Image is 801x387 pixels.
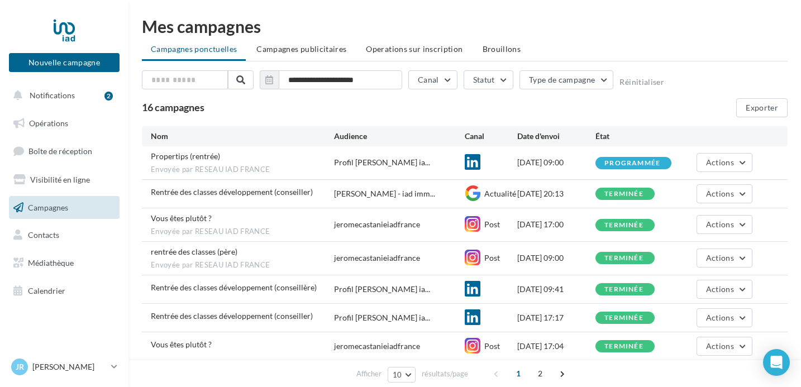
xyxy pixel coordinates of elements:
button: Notifications 2 [7,84,117,107]
button: Canal [408,70,457,89]
span: 1 [509,365,527,383]
a: Calendrier [7,279,122,303]
div: [DATE] 17:17 [517,312,596,323]
a: Boîte de réception [7,139,122,163]
div: [DATE] 09:00 [517,252,596,264]
span: rentrée des classes (père) [151,247,237,256]
span: Actions [706,157,734,167]
button: Actions [697,308,752,327]
span: Actions [706,341,734,351]
span: 10 [393,370,402,379]
button: 10 [388,367,416,383]
span: Actions [706,284,734,294]
span: Afficher [356,369,382,379]
div: terminée [604,343,643,350]
span: Profil [PERSON_NAME] ia... [334,312,430,323]
button: Actions [697,249,752,267]
div: terminée [604,255,643,262]
a: Opérations [7,112,122,135]
div: [DATE] 20:13 [517,188,596,199]
span: 2 [531,365,549,383]
span: Notifications [30,90,75,100]
button: Actions [697,280,752,299]
button: Type de campagne [519,70,614,89]
button: Réinitialiser [619,78,664,87]
span: Actions [706,313,734,322]
span: Actions [706,189,734,198]
span: Envoyée par RESEAU IAD FRANCE [151,165,334,175]
button: Actions [697,184,752,203]
button: Actions [697,153,752,172]
div: Audience [334,131,465,142]
span: Visibilité en ligne [30,175,90,184]
div: programmée [604,160,660,167]
button: Statut [464,70,513,89]
span: Actions [706,219,734,229]
div: terminée [604,286,643,293]
button: Nouvelle campagne [9,53,120,72]
span: Post [484,341,500,351]
div: Date d'envoi [517,131,596,142]
span: Vous êtes plutôt ? [151,213,212,223]
div: Mes campagnes [142,18,788,35]
span: Jr [16,361,24,372]
a: Jr [PERSON_NAME] [9,356,120,378]
div: Open Intercom Messenger [763,349,790,376]
span: Rentrée des classes développement (conseillère) [151,283,317,292]
button: Actions [697,337,752,356]
a: Contacts [7,223,122,247]
div: Nom [151,131,334,142]
span: Opérations [29,118,68,128]
span: Actualité [484,189,516,198]
button: Exporter [736,98,788,117]
span: [PERSON_NAME] - iad imm... [334,188,435,199]
span: Post [484,219,500,229]
div: [DATE] 09:00 [517,157,596,168]
span: Profil [PERSON_NAME] ia... [334,284,430,295]
div: jeromecastanieiadfrance [334,252,420,264]
span: 16 campagnes [142,101,204,113]
span: Propertips (rentrée) [151,151,220,161]
span: Envoyée par RESEAU IAD FRANCE [151,227,334,237]
span: Campagnes [28,202,68,212]
div: [DATE] 17:00 [517,219,596,230]
span: Calendrier [28,286,65,295]
p: [PERSON_NAME] [32,361,107,372]
a: Campagnes [7,196,122,219]
span: Boîte de réception [28,146,92,156]
span: Envoyée par RESEAU IAD FRANCE [151,260,334,270]
span: Rentrée des classes développement (conseiller) [151,311,313,321]
div: État [595,131,674,142]
span: Profil [PERSON_NAME] ia... [334,157,430,168]
span: Brouillons [483,44,521,54]
span: Operations sur inscription [366,44,463,54]
span: Médiathèque [28,258,74,267]
span: Post [484,253,500,262]
a: Visibilité en ligne [7,168,122,192]
span: Vous êtes plutôt ? [151,340,212,349]
span: Campagnes publicitaires [256,44,346,54]
span: Rentrée des classes développement (conseiller) [151,187,313,197]
a: Médiathèque [7,251,122,275]
span: Contacts [28,230,59,240]
div: [DATE] 09:41 [517,284,596,295]
div: terminée [604,190,643,198]
span: résultats/page [422,369,468,379]
div: Canal [465,131,517,142]
div: terminée [604,222,643,229]
div: jeromecastanieiadfrance [334,341,420,352]
div: terminée [604,314,643,322]
span: Actions [706,253,734,262]
div: 2 [104,92,113,101]
div: [DATE] 17:04 [517,341,596,352]
div: jeromecastanieiadfrance [334,219,420,230]
button: Actions [697,215,752,234]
